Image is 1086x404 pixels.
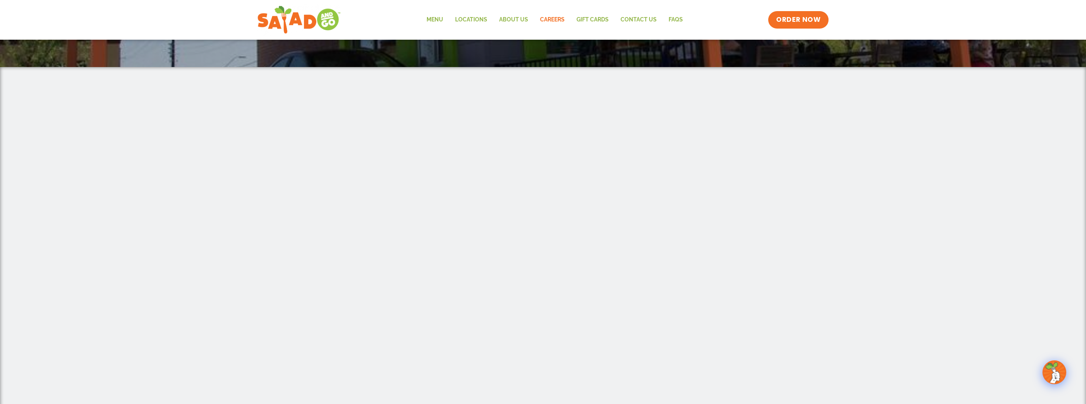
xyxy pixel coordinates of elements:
[493,11,534,29] a: About Us
[776,15,821,25] span: ORDER NOW
[768,11,828,29] a: ORDER NOW
[257,4,341,36] img: new-SAG-logo-768×292
[420,11,449,29] a: Menu
[449,11,493,29] a: Locations
[570,11,614,29] a: GIFT CARDS
[614,11,662,29] a: Contact Us
[662,11,688,29] a: FAQs
[420,11,688,29] nav: Menu
[1043,361,1065,383] img: wpChatIcon
[534,11,570,29] a: Careers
